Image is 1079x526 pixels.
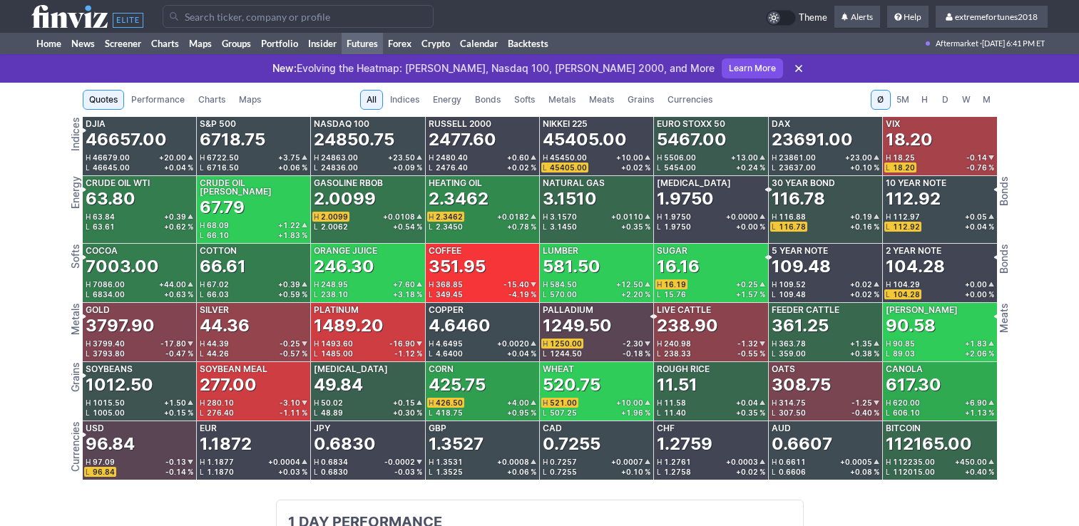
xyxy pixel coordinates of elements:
div: 16.16 [657,255,700,278]
a: Orange Juice246.30H248.95+7.60L238.10+3.18 % [311,244,424,302]
span: H [886,281,893,288]
span: H [314,213,321,220]
div: +0.63 [164,291,193,298]
div: 581.50 [543,255,600,278]
button: M [977,90,997,110]
span: 5M [896,93,909,107]
span: 116.88 [779,212,806,221]
span: L [200,232,207,239]
a: Forex [383,33,416,54]
a: DJIA46657.00H46679.00+20.00L46645.00+0.04 % [83,117,196,175]
span: 238.10 [321,290,348,299]
span: L [429,164,436,171]
span: extremefortunes2018 [955,11,1038,22]
div: +0.06 [278,164,307,171]
a: Learn More [722,58,783,78]
a: Crude Oil [PERSON_NAME]67.79H68.09+1.22L66.10+1.83 % [197,176,310,243]
a: [MEDICAL_DATA]1.9750H1.9750+0.0000L1.9750+0.00 % [654,176,767,243]
span: H [657,154,664,161]
span: +0.25 [736,281,758,288]
span: H [200,154,207,161]
span: H [543,281,550,288]
span: +0.39 [278,281,300,288]
span: 6716.50 [207,163,239,172]
div: Crude Oil [PERSON_NAME] [200,179,307,196]
div: +0.00 [736,223,765,230]
a: Calendar [455,33,503,54]
div: 112.92 [886,187,941,210]
span: Softs [514,93,535,107]
span: H [314,281,321,288]
a: DAX23691.00H23861.00+23.00L23637.00+0.10 % [769,117,882,175]
div: +0.54 [393,223,422,230]
div: 104.28 [886,255,945,278]
a: Grains [621,90,660,110]
div: 24850.75 [314,128,394,151]
a: All [360,90,383,110]
span: +0.19 [850,213,872,220]
div: Gasoline RBOB [314,179,383,187]
div: 30 Year Bond [772,179,835,187]
span: +7.60 [393,281,415,288]
div: +0.35 [621,223,650,230]
span: % [760,164,765,171]
a: Coffee351.95H368.85-15.40L349.45-4.19 % [426,244,539,302]
div: 2477.60 [429,128,496,151]
span: 3.1570 [550,212,577,221]
span: +23.00 [845,154,872,161]
span: 18.25 [893,153,915,162]
div: +0.04 [965,223,994,230]
span: % [416,164,422,171]
span: +0.39 [164,213,186,220]
div: 2.3462 [429,187,489,210]
div: +0.04 [164,164,193,171]
span: Bonds [475,93,501,107]
div: DAX [772,120,790,128]
button: 5M [891,90,914,110]
div: +1.57 [736,291,765,298]
span: 67.02 [207,280,229,289]
div: 246.30 [314,255,374,278]
span: H [200,222,207,229]
span: 6722.50 [207,153,239,162]
a: Metals [542,90,582,110]
span: % [645,223,650,230]
span: H [657,213,664,220]
span: +10.00 [616,154,643,161]
div: +1.83 [278,232,307,239]
a: Meats [583,90,620,110]
span: 1.9750 [664,222,691,231]
a: Quotes [83,90,124,110]
span: M [982,93,992,107]
a: Charts [146,33,184,54]
div: 2.0099 [314,187,376,210]
span: L [657,164,664,171]
span: Currencies [668,93,712,107]
span: Ø [877,94,884,105]
div: +0.09 [393,164,422,171]
a: Screener [100,33,146,54]
span: 24836.00 [321,163,358,172]
span: 109.52 [779,280,806,289]
span: All [367,93,377,107]
span: 349.45 [436,290,463,299]
div: DJIA [86,120,106,128]
div: Lumber [543,247,578,255]
span: 66.10 [207,231,229,239]
span: 63.84 [93,212,115,221]
span: % [531,164,536,171]
a: News [66,33,100,54]
span: Grains [628,93,654,107]
div: 46657.00 [86,128,167,151]
span: L [772,223,779,230]
span: L [886,164,893,171]
div: 66.61 [200,255,246,278]
span: +1.22 [278,222,300,229]
span: H [200,281,207,288]
span: Charts [198,93,225,107]
div: 10 Year Note [886,179,946,187]
a: Nasdaq 10024850.75H24863.00+23.50L24836.00+0.09 % [311,117,424,175]
a: 5 Year Note109.48H109.52+0.02L109.48+0.02 % [769,244,882,302]
span: 1.9750 [664,212,691,221]
span: 584.50 [550,280,577,289]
